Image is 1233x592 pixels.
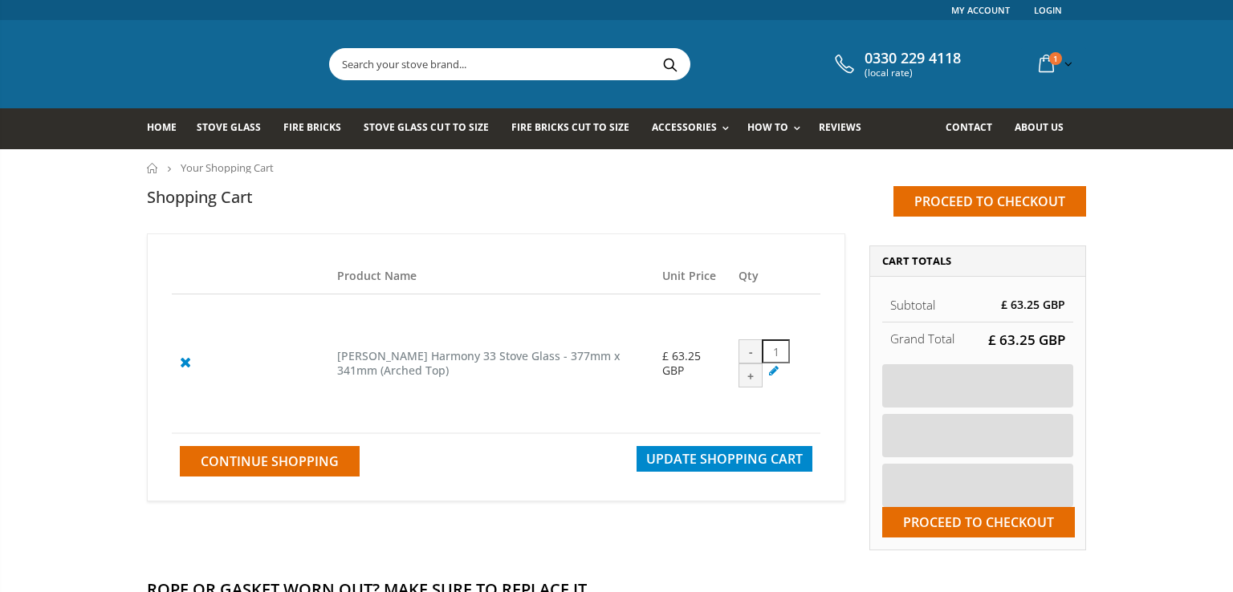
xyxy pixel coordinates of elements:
span: Stove Glass [197,120,261,134]
a: 1 [1032,48,1076,79]
span: Reviews [819,120,861,134]
strong: Grand Total [890,330,954,347]
a: Stove Glass Cut To Size [364,108,500,149]
a: Home [147,163,159,173]
a: Reviews [819,108,873,149]
span: Continue Shopping [201,452,339,470]
span: £ 63.25 GBP [988,330,1065,349]
span: How To [747,120,788,134]
div: - [739,339,763,363]
a: Stove Glass [197,108,273,149]
a: Fire Bricks Cut To Size [511,108,641,149]
a: [PERSON_NAME] Harmony 33 Stove Glass - 377mm x 341mm (Arched Top) [337,348,621,379]
span: Cart Totals [882,253,951,268]
a: Fire Bricks [283,108,353,149]
a: Continue Shopping [180,446,360,476]
span: Stove Glass Cut To Size [364,120,488,134]
span: Contact [946,120,992,134]
th: Qty [730,258,820,294]
span: £ 63.25 GBP [1001,297,1065,312]
span: Accessories [652,120,717,134]
a: About us [1015,108,1076,149]
button: Search [652,49,688,79]
span: About us [1015,120,1064,134]
span: 0330 229 4118 [865,50,961,67]
a: 0330 229 4118 (local rate) [831,50,961,79]
a: How To [747,108,808,149]
a: Contact [946,108,1004,149]
h1: Shopping Cart [147,186,253,208]
th: Unit Price [654,258,731,294]
button: Update Shopping Cart [637,446,812,472]
th: Product Name [329,258,654,294]
span: 1 [1049,52,1062,65]
span: Subtotal [890,297,935,313]
div: + [739,363,763,387]
input: Proceed to checkout [882,507,1075,537]
a: Home [147,108,189,149]
span: Fire Bricks Cut To Size [511,120,629,134]
input: Proceed to checkout [893,186,1086,217]
a: Accessories [652,108,737,149]
span: Home [147,120,177,134]
span: £ 63.25 GBP [662,348,701,378]
span: Update Shopping Cart [646,450,803,468]
span: (local rate) [865,67,961,79]
span: Fire Bricks [283,120,341,134]
input: Search your stove brand... [330,49,869,79]
span: Your Shopping Cart [181,160,274,175]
